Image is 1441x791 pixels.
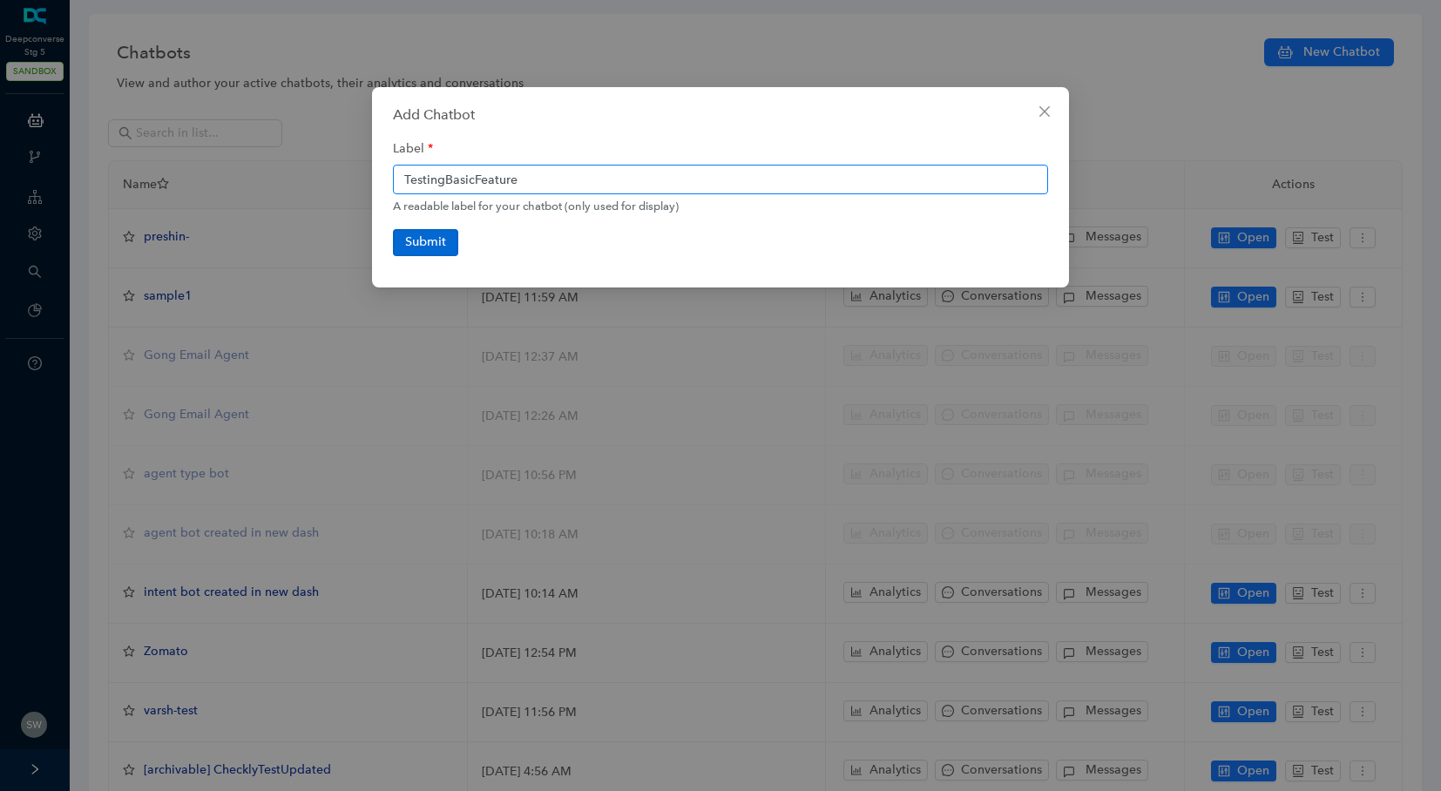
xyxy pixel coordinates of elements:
label: Label [393,132,433,165]
div: Add Chatbot [393,105,1048,125]
button: Close [1031,98,1059,125]
span: close [1038,105,1052,118]
button: Submit [393,229,458,255]
div: A readable label for your chatbot (only used for display) [393,198,1048,215]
